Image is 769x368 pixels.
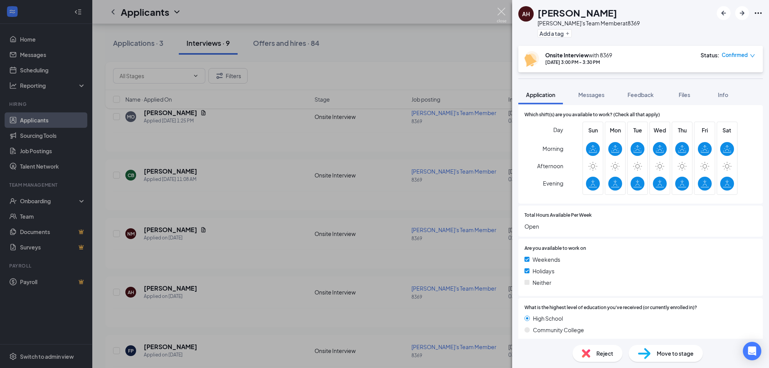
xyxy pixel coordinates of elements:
[679,91,690,98] span: Files
[657,349,694,358] span: Move to stage
[533,267,554,275] span: Holidays
[743,342,761,360] div: Open Intercom Messenger
[538,29,572,37] button: PlusAdd a tag
[754,8,763,18] svg: Ellipses
[720,126,734,134] span: Sat
[565,31,570,36] svg: Plus
[538,19,640,27] div: [PERSON_NAME]'s Team Member at 8369
[750,53,755,59] span: down
[717,6,731,20] button: ArrowLeftNew
[586,126,600,134] span: Sun
[526,91,555,98] span: Application
[537,159,563,173] span: Afternoon
[578,91,604,98] span: Messages
[653,126,667,134] span: Wed
[737,8,747,18] svg: ArrowRight
[533,255,560,264] span: Weekends
[608,126,622,134] span: Mon
[701,51,719,59] div: Status :
[533,278,551,287] span: Neither
[543,142,563,156] span: Morning
[675,126,689,134] span: Thu
[719,8,728,18] svg: ArrowLeftNew
[524,304,697,311] span: What is the highest level of education you've received (or currently enrolled in)?
[533,326,584,334] span: Community College
[722,51,748,59] span: Confirmed
[533,337,558,346] span: University
[524,111,660,119] span: Which shift(s) are you available to work? (Check all that apply)
[628,91,654,98] span: Feedback
[718,91,728,98] span: Info
[596,349,613,358] span: Reject
[524,245,586,252] span: Are you available to work on
[524,212,592,219] span: Total Hours Available Per Week
[524,222,757,231] span: Open
[631,126,644,134] span: Tue
[533,314,563,323] span: High School
[538,6,617,19] h1: [PERSON_NAME]
[553,125,563,134] span: Day
[545,59,612,65] div: [DATE] 3:00 PM - 3:30 PM
[735,6,749,20] button: ArrowRight
[543,176,563,190] span: Evening
[545,51,612,59] div: with 8369
[522,10,530,18] div: AH
[698,126,712,134] span: Fri
[545,52,589,59] b: Onsite Interview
